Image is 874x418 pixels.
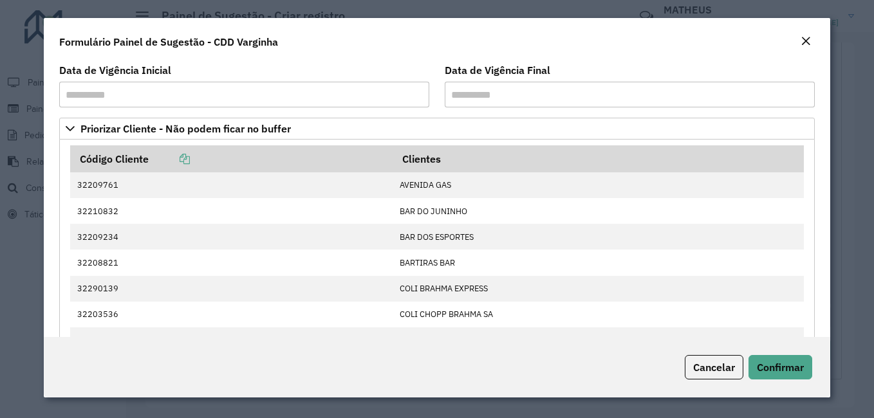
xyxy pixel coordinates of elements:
td: 32290139 [70,276,393,302]
td: 32210832 [70,198,393,224]
a: Copiar [149,152,190,165]
span: Priorizar Cliente - Não podem ficar no buffer [80,123,291,134]
td: BAR DO JUNINHO [393,198,804,224]
span: Confirmar [757,361,804,374]
button: Confirmar [748,355,812,379]
td: COLI CHOPP BRAHMA SA [393,302,804,327]
td: AVENIDA GAS [393,172,804,198]
td: E [PERSON_NAME] [PERSON_NAME] [393,327,804,353]
td: COLI BRAHMA EXPRESS [393,276,804,302]
td: BARTIRAS BAR [393,250,804,275]
td: 32208821 [70,250,393,275]
th: Clientes [393,145,804,172]
button: Cancelar [685,355,743,379]
h4: Formulário Painel de Sugestão - CDD Varginha [59,34,278,50]
a: Priorizar Cliente - Não podem ficar no buffer [59,118,815,140]
td: 32209761 [70,172,393,198]
em: Fechar [801,36,811,46]
th: Código Cliente [70,145,393,172]
button: Close [797,33,815,50]
label: Data de Vigência Inicial [59,62,171,78]
td: 32203536 [70,302,393,327]
span: Cancelar [693,361,735,374]
td: 32212861 [70,327,393,353]
label: Data de Vigência Final [445,62,550,78]
td: 32209234 [70,224,393,250]
td: BAR DOS ESPORTES [393,224,804,250]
